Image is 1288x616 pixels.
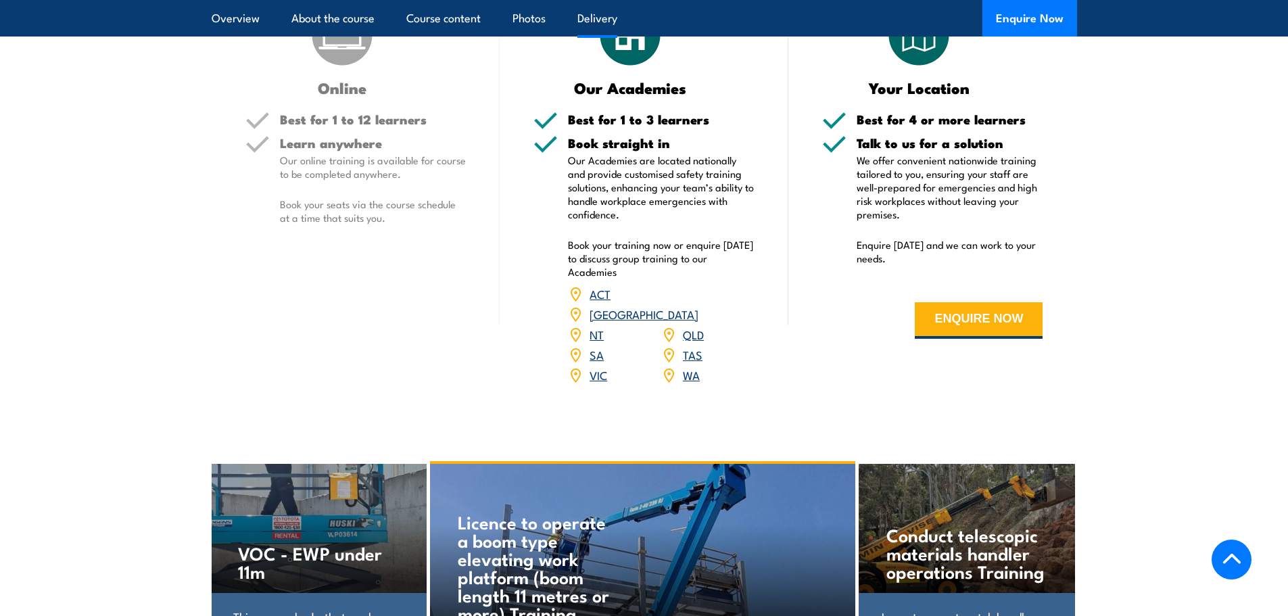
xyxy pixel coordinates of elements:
h5: Learn anywhere [280,137,467,149]
a: NT [590,326,604,342]
p: Our online training is available for course to be completed anywhere. [280,153,467,181]
h3: Your Location [822,80,1016,95]
h4: Conduct telescopic materials handler operations Training [886,525,1047,580]
button: ENQUIRE NOW [915,302,1043,339]
p: Book your seats via the course schedule at a time that suits you. [280,197,467,224]
h5: Best for 4 or more learners [857,113,1043,126]
p: We offer convenient nationwide training tailored to you, ensuring your staff are well-prepared fo... [857,153,1043,221]
p: Our Academies are located nationally and provide customised safety training solutions, enhancing ... [568,153,755,221]
a: QLD [683,326,704,342]
h4: VOC - EWP under 11m [238,544,398,580]
h5: Talk to us for a solution [857,137,1043,149]
h5: Best for 1 to 12 learners [280,113,467,126]
h5: Best for 1 to 3 learners [568,113,755,126]
p: Book your training now or enquire [DATE] to discuss group training to our Academies [568,238,755,279]
a: VIC [590,366,607,383]
h3: Our Academies [533,80,728,95]
p: Enquire [DATE] and we can work to your needs. [857,238,1043,265]
a: [GEOGRAPHIC_DATA] [590,306,698,322]
a: ACT [590,285,611,302]
a: SA [590,346,604,362]
h3: Online [245,80,439,95]
a: TAS [683,346,702,362]
h5: Book straight in [568,137,755,149]
a: WA [683,366,700,383]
